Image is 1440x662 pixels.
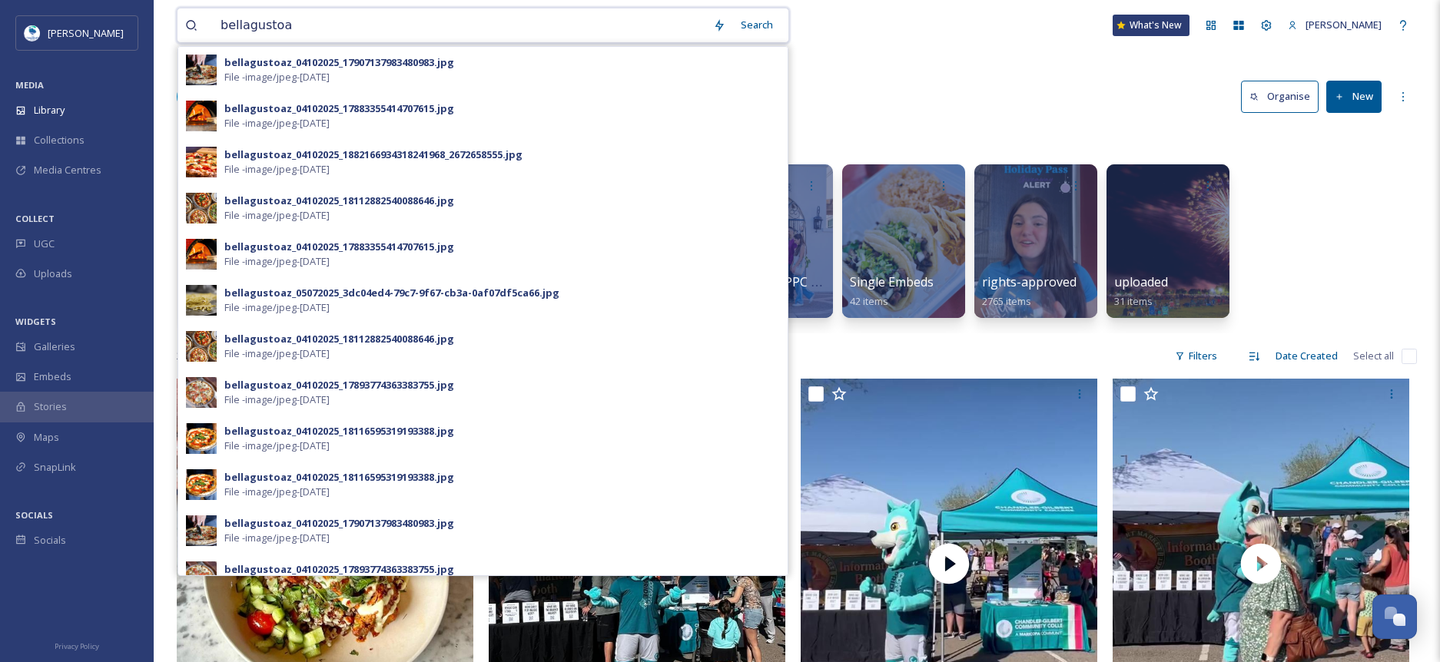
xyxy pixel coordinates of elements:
[1114,294,1153,308] span: 31 items
[186,515,217,546] img: 87721376-478f-418f-8098-38079506e75d.jpg
[224,346,330,361] span: File - image/jpeg - [DATE]
[850,294,888,308] span: 42 items
[186,561,217,592] img: 65cb731a-611f-4758-a284-de8e00a3d521.jpg
[186,423,217,454] img: e6e62915-ddff-45a9-86f6-c64aad2e4db4.jpg
[224,300,330,315] span: File - image/jpeg - [DATE]
[224,254,330,269] span: File - image/jpeg - [DATE]
[224,439,330,453] span: File - image/jpeg - [DATE]
[982,294,1031,308] span: 2765 items
[186,55,217,85] img: d26c3a2b-fed6-49f9-8e79-9c3e5ed1893f.jpg
[1114,275,1168,308] a: uploaded31 items
[224,392,330,407] span: File - image/jpeg - [DATE]
[15,316,56,327] span: WIDGETS
[186,147,217,177] img: 5d04e1ef-838f-4ce2-b3b6-2d46de9b28cd.jpg
[1241,81,1319,112] button: Organise
[34,339,75,354] span: Galleries
[177,349,213,363] span: 236 file s
[224,424,454,439] div: bellagustoaz_04102025_18116595319193388.jpg
[1326,81,1382,112] button: New
[224,332,454,346] div: bellagustoaz_04102025_18112882540088646.jpg
[186,285,217,316] img: fc11df66-26da-40ac-be15-fbd395d4ff41.jpg
[25,25,40,41] img: download.jpeg
[1372,594,1417,639] button: Open Chat
[213,8,705,42] input: Search your library
[224,286,559,300] div: bellagustoaz_05072025_3dc04ed4-79c7-9f67-cb3a-0af07df5ca66.jpg
[15,213,55,224] span: COLLECT
[224,194,454,208] div: bellagustoaz_04102025_18112882540088646.jpg
[1268,341,1345,371] div: Date Created
[224,70,330,84] span: File - image/jpeg - [DATE]
[1167,341,1225,371] div: Filters
[982,273,1077,290] span: rights-approved
[34,266,72,281] span: Uploads
[224,101,454,116] div: bellagustoaz_04102025_17883355414707615.jpg
[55,636,99,654] a: Privacy Policy
[733,10,781,40] div: Search
[186,101,217,131] img: 95da0512-6328-4ae8-b43b-52bee696ab25.jpg
[1306,18,1382,31] span: [PERSON_NAME]
[34,533,66,548] span: Socials
[34,369,71,384] span: Embeds
[1114,273,1168,290] span: uploaded
[224,55,454,70] div: bellagustoaz_04102025_17907137983480983.jpg
[34,399,67,414] span: Stories
[15,509,53,521] span: SOCIALS
[34,237,55,251] span: UGC
[186,377,217,408] img: 73ad2f4c-f736-4ce1-a075-8706f256017a.jpg
[224,378,454,392] div: bellagustoaz_04102025_17893774363383755.jpg
[1353,349,1394,363] span: Select all
[224,485,330,499] span: File - image/jpeg - [DATE]
[186,331,217,362] img: 21bc15c0-b9f2-4ad5-ae11-fbcd3b5c32bc.jpg
[850,273,934,290] span: Single Embeds
[15,79,44,91] span: MEDIA
[224,562,454,577] div: bellagustoaz_04102025_17893774363383755.jpg
[982,275,1077,308] a: rights-approved2765 items
[186,239,217,270] img: de58509f-92bc-41d4-8f4a-ed29e7477d9e.jpg
[224,470,454,485] div: bellagustoaz_04102025_18116595319193388.jpg
[48,26,124,40] span: [PERSON_NAME]
[34,460,76,475] span: SnapLink
[850,275,934,308] a: Single Embeds42 items
[224,516,454,531] div: bellagustoaz_04102025_17907137983480983.jpg
[1113,15,1189,36] a: What's New
[186,193,217,223] img: 72b81fd1-3fec-43f8-81fa-34c694815273.jpg
[34,163,101,177] span: Media Centres
[1280,10,1389,40] a: [PERSON_NAME]
[224,240,454,254] div: bellagustoaz_04102025_17883355414707615.jpg
[34,103,65,118] span: Library
[224,147,523,162] div: bellagustoaz_04102025_1882166934318241968_2672658555.jpg
[224,208,330,223] span: File - image/jpeg - [DATE]
[224,531,330,545] span: File - image/jpeg - [DATE]
[34,430,59,445] span: Maps
[55,641,99,651] span: Privacy Policy
[224,162,330,177] span: File - image/jpeg - [DATE]
[186,469,217,500] img: 7e2692bb-d3b8-439b-a96f-ad6e7ad364ce.jpg
[34,133,85,147] span: Collections
[224,116,330,131] span: File - image/jpeg - [DATE]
